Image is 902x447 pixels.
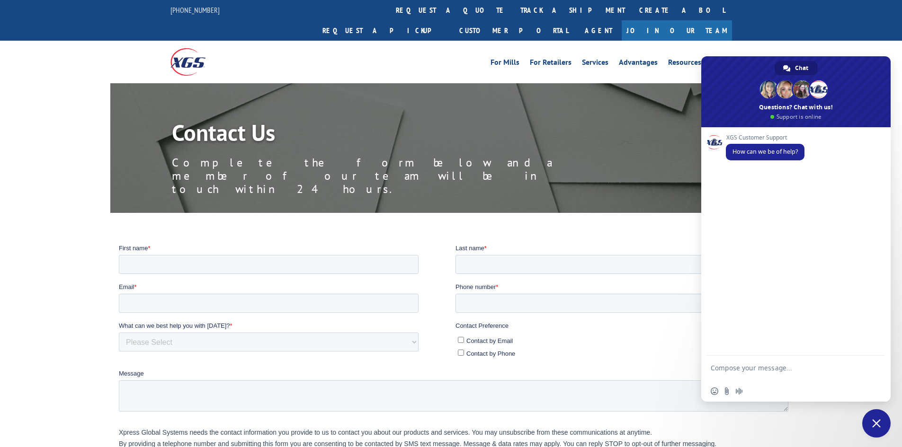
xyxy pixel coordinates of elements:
h1: Contact Us [172,121,598,149]
span: Send a file [723,387,731,395]
span: XGS Customer Support [726,134,804,141]
a: Request a pickup [315,20,452,41]
div: Close chat [862,409,891,438]
span: Audio message [735,387,743,395]
div: Chat [775,61,818,75]
a: Advantages [619,59,658,69]
a: Agent [575,20,622,41]
span: Chat [795,61,808,75]
a: For Retailers [530,59,572,69]
textarea: Compose your message... [711,364,860,381]
a: For Mills [491,59,519,69]
span: How can we be of help? [732,148,798,156]
p: Complete the form below and a member of our team will be in touch within 24 hours. [172,156,598,196]
span: Insert an emoji [711,387,718,395]
a: Customer Portal [452,20,575,41]
a: Resources [668,59,701,69]
a: [PHONE_NUMBER] [170,5,220,15]
a: Services [582,59,608,69]
a: Join Our Team [622,20,732,41]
